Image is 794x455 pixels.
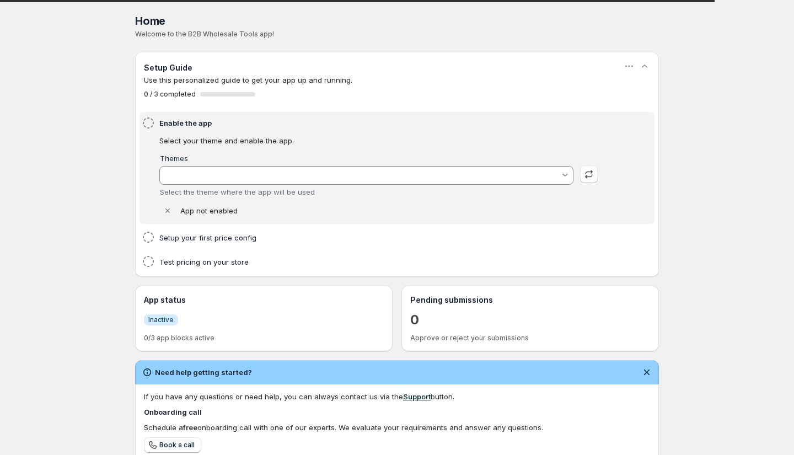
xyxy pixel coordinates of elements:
[183,423,197,432] b: free
[144,90,196,99] span: 0 / 3 completed
[159,232,601,243] h4: Setup your first price config
[403,392,431,401] a: Support
[639,365,654,380] button: Dismiss notification
[160,154,188,163] label: Themes
[144,74,650,85] p: Use this personalized guide to get your app up and running.
[159,135,598,146] p: Select your theme and enable the app.
[144,391,650,402] div: If you have any questions or need help, you can always contact us via the button.
[135,14,165,28] span: Home
[144,422,650,433] div: Schedule a onboarding call with one of our experts. We evaluate your requirements and answer any ...
[159,441,195,449] span: Book a call
[410,311,419,329] a: 0
[144,314,178,325] a: InfoInactive
[144,62,192,73] h3: Setup Guide
[135,30,659,39] p: Welcome to the B2B Wholesale Tools app!
[180,205,238,216] p: App not enabled
[148,315,174,324] span: Inactive
[159,117,601,129] h4: Enable the app
[144,295,384,306] h3: App status
[144,437,201,453] a: Book a call
[160,188,574,196] div: Select the theme where the app will be used
[144,334,384,342] p: 0/3 app blocks active
[159,256,601,267] h4: Test pricing on your store
[410,295,650,306] h3: Pending submissions
[155,367,252,378] h2: Need help getting started?
[410,334,650,342] p: Approve or reject your submissions
[144,406,650,417] h4: Onboarding call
